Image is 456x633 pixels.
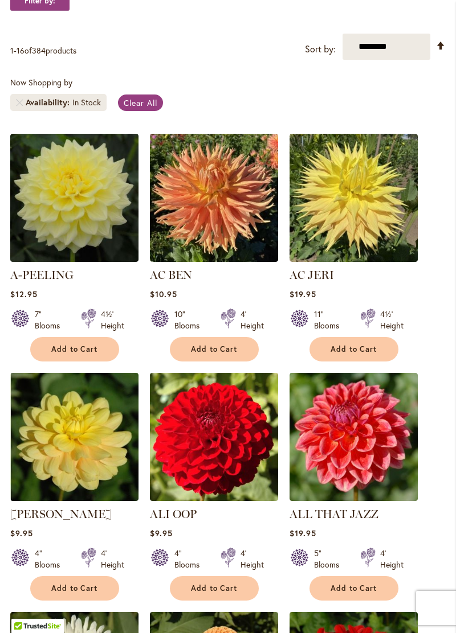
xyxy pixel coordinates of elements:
[150,492,278,503] a: ALI OOP
[10,253,139,264] a: A-Peeling
[10,492,139,503] a: AHOY MATEY
[310,337,398,361] button: Add to Cart
[290,253,418,264] a: AC Jeri
[290,507,378,521] a: ALL THAT JAZZ
[331,344,377,354] span: Add to Cart
[241,548,264,570] div: 4' Height
[314,548,347,570] div: 5" Blooms
[310,576,398,601] button: Add to Cart
[305,39,336,60] label: Sort by:
[30,337,119,361] button: Add to Cart
[35,548,67,570] div: 4" Blooms
[118,94,163,111] a: Clear All
[10,45,14,56] span: 1
[150,268,192,282] a: AC BEN
[9,593,40,624] iframe: Launch Accessibility Center
[10,268,74,282] a: A-PEELING
[10,528,33,539] span: $9.95
[380,548,404,570] div: 4' Height
[150,253,278,264] a: AC BEN
[150,289,177,299] span: $10.95
[290,289,316,299] span: $19.95
[101,309,124,331] div: 4½' Height
[331,583,377,593] span: Add to Cart
[32,45,46,56] span: 384
[10,373,139,501] img: AHOY MATEY
[17,45,25,56] span: 16
[191,583,238,593] span: Add to Cart
[10,134,139,262] img: A-Peeling
[380,309,404,331] div: 4½' Height
[10,42,76,60] p: - of products
[101,548,124,570] div: 4' Height
[26,97,72,108] span: Availability
[51,344,98,354] span: Add to Cart
[170,576,259,601] button: Add to Cart
[290,134,418,262] img: AC Jeri
[124,97,157,108] span: Clear All
[290,492,418,503] a: ALL THAT JAZZ
[290,528,316,539] span: $19.95
[150,507,197,521] a: ALI OOP
[241,309,264,331] div: 4' Height
[72,97,101,108] div: In Stock
[30,576,119,601] button: Add to Cart
[290,268,334,282] a: AC JERI
[174,548,207,570] div: 4" Blooms
[35,309,67,331] div: 7" Blooms
[150,134,278,262] img: AC BEN
[150,373,278,501] img: ALI OOP
[10,507,112,521] a: [PERSON_NAME]
[191,344,238,354] span: Add to Cart
[174,309,207,331] div: 10" Blooms
[170,337,259,361] button: Add to Cart
[10,77,72,88] span: Now Shopping by
[51,583,98,593] span: Add to Cart
[10,289,38,299] span: $12.95
[290,373,418,501] img: ALL THAT JAZZ
[150,528,173,539] span: $9.95
[16,99,23,106] a: Remove Availability In Stock
[314,309,347,331] div: 11" Blooms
